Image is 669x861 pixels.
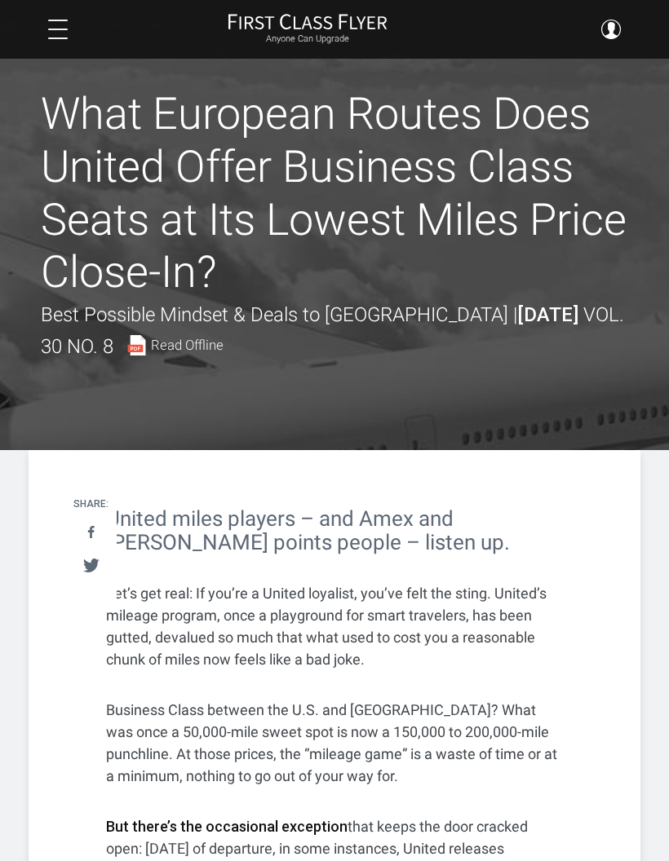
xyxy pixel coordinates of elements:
[106,699,563,787] p: Business Class between the U.S. and [GEOGRAPHIC_DATA]? What was once a 50,000-mile sweet spot is ...
[126,335,224,355] a: Read Offline
[228,33,388,45] small: Anyone Can Upgrade
[228,13,388,46] a: First Class FlyerAnyone Can Upgrade
[126,335,147,355] img: pdf-file.svg
[106,582,563,670] p: Let’s get real: If you’re a United loyalist, you’ve felt the sting. United’s mileage program, onc...
[74,550,108,581] a: Tweet
[74,518,108,548] a: Share
[517,303,578,326] strong: [DATE]
[73,499,109,510] h4: Share:
[151,338,224,352] span: Read Offline
[41,303,624,357] span: Vol. 30 No. 8
[228,13,388,30] img: First Class Flyer
[106,818,348,835] strong: But there’s the occasional exception
[41,299,628,362] div: Best Possible Mindset & Deals to [GEOGRAPHIC_DATA] |
[41,88,628,299] h1: What European Routes Does United Offer Business Class Seats at Its Lowest Miles Price Close-In?
[106,507,563,554] h2: United miles players – and Amex and [PERSON_NAME] points people – listen up.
